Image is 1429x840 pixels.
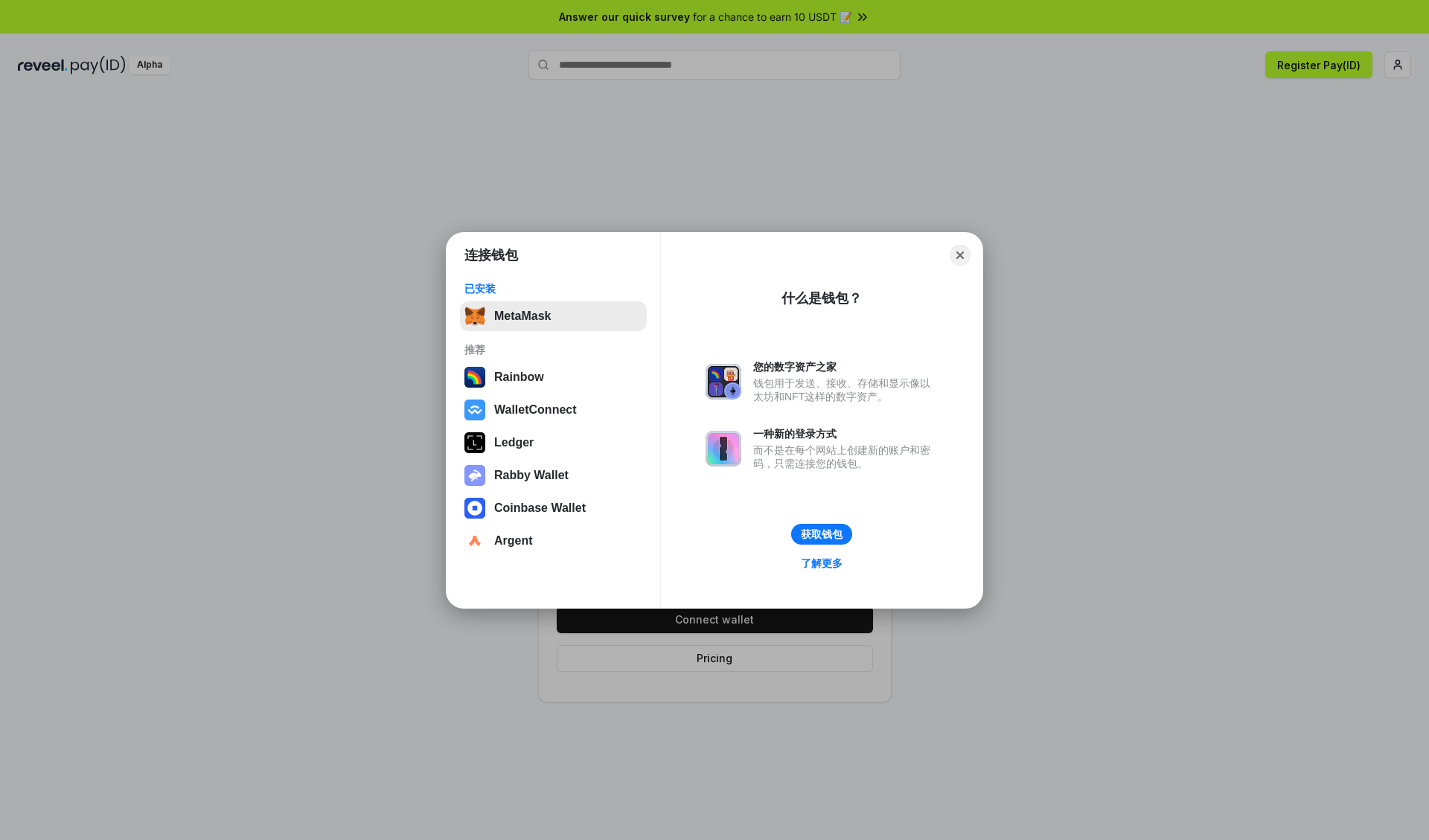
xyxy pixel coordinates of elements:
[494,310,551,323] div: MetaMask
[753,443,938,470] div: 而不是在每个网站上创建新的账户和密码，只需连接您的钱包。
[753,376,938,403] div: 钱包用于发送、接收、存储和显示像以太坊和NFT这样的数字资产。
[464,465,485,486] img: svg+xml,%3Csvg%20xmlns%3D%22http%3A%2F%2Fwww.w3.org%2F2000%2Fsvg%22%20fill%3D%22none%22%20viewBox...
[460,493,647,523] button: Coinbase Wallet
[460,301,647,331] button: MetaMask
[753,360,938,373] div: 您的数字资产之家
[753,427,938,440] div: 一种新的登录方式
[460,362,647,392] button: Rainbow
[781,289,862,307] div: 什么是钱包？
[464,432,485,453] img: svg+xml,%3Csvg%20xmlns%3D%22http%3A%2F%2Fwww.w3.org%2F2000%2Fsvg%22%20width%3D%2228%22%20height%3...
[706,431,741,467] img: svg+xml,%3Csvg%20xmlns%3D%22http%3A%2F%2Fwww.w3.org%2F2000%2Fsvg%22%20fill%3D%22none%22%20viewBox...
[950,245,971,266] button: Close
[464,282,642,295] div: 已安装
[494,501,586,515] div: Coinbase Wallet
[706,364,741,400] img: svg+xml,%3Csvg%20xmlns%3D%22http%3A%2F%2Fwww.w3.org%2F2000%2Fsvg%22%20fill%3D%22none%22%20viewBox...
[792,554,851,573] a: 了解更多
[460,526,647,556] button: Argent
[494,371,544,384] div: Rainbow
[801,557,843,570] div: 了解更多
[464,530,485,551] img: svg+xml,%3Csvg%20width%3D%2228%22%20height%3D%2228%22%20viewBox%3D%220%200%2028%2028%22%20fill%3D...
[494,403,577,417] div: WalletConnect
[801,528,843,541] div: 获取钱包
[464,306,485,327] img: svg+xml,%3Csvg%20fill%3D%22none%22%20height%3D%2233%22%20viewBox%3D%220%200%2035%2033%22%20width%...
[464,400,485,420] img: svg+xml,%3Csvg%20width%3D%2228%22%20height%3D%2228%22%20viewBox%3D%220%200%2028%2028%22%20fill%3D...
[464,246,518,264] h1: 连接钱包
[464,367,485,388] img: svg+xml,%3Csvg%20width%3D%22120%22%20height%3D%22120%22%20viewBox%3D%220%200%20120%20120%22%20fil...
[460,395,647,425] button: WalletConnect
[494,436,534,449] div: Ledger
[460,428,647,458] button: Ledger
[791,524,852,545] button: 获取钱包
[494,469,569,482] div: Rabby Wallet
[464,343,642,356] div: 推荐
[494,534,533,548] div: Argent
[464,498,485,519] img: svg+xml,%3Csvg%20width%3D%2228%22%20height%3D%2228%22%20viewBox%3D%220%200%2028%2028%22%20fill%3D...
[460,461,647,490] button: Rabby Wallet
